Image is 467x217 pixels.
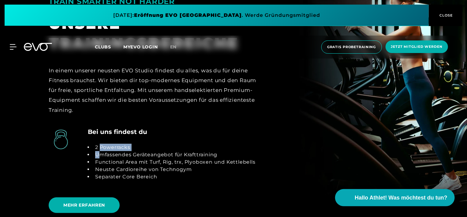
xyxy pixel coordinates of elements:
span: Gratis Probetraining [327,44,376,50]
span: CLOSE [438,13,453,18]
span: en [170,44,177,50]
li: Umfassendes Geräteangebot für Krafttraining [93,151,256,158]
span: Clubs [95,44,111,50]
button: CLOSE [429,5,462,26]
a: en [170,44,184,51]
button: Hallo Athlet! Was möchtest du tun? [335,189,455,206]
span: Jetzt Mitglied werden [391,44,443,49]
li: Functional Area mit Turf, Rig, trx, Plyoboxen und Kettlebells [93,158,256,166]
span: MEHR ERFAHREN [63,202,105,208]
div: In einem unserer neusten EVO Studio findest du alles, was du für deine Fitness brauchst. Wir biet... [49,66,259,115]
a: Clubs [95,44,123,50]
a: Gratis Probetraining [319,40,384,54]
a: Jetzt Mitglied werden [384,40,450,54]
li: 2 Powerracks [93,144,256,151]
a: MYEVO LOGIN [123,44,158,50]
li: Separater Core Bereich [93,173,256,181]
h4: Bei uns findest du [88,127,147,136]
span: Hallo Athlet! Was möchtest du tun? [355,194,447,202]
li: Neuste Cardioreihe von Technogym [93,166,256,173]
